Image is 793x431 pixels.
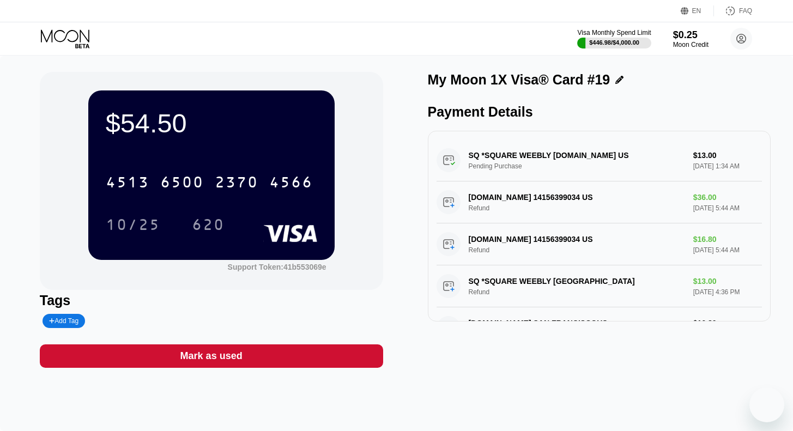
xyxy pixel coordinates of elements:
div: 4566 [269,175,313,192]
div: My Moon 1X Visa® Card #19 [428,72,610,88]
div: Visa Monthly Spend Limit [577,29,651,37]
div: Support Token:41b553069e [228,263,326,271]
div: Mark as used [180,350,243,362]
div: 4513 [106,175,149,192]
div: Moon Credit [673,41,709,48]
div: Support Token: 41b553069e [228,263,326,271]
div: 2370 [215,175,258,192]
div: $446.98 / $4,000.00 [589,39,639,46]
div: Add Tag [43,314,85,328]
div: Mark as used [40,344,383,368]
div: $0.25 [673,29,709,41]
div: $54.50 [106,108,317,138]
div: Tags [40,293,383,308]
div: FAQ [714,5,752,16]
div: Visa Monthly Spend Limit$446.98/$4,000.00 [577,29,651,48]
div: 620 [184,211,233,238]
div: 4513650023704566 [99,168,319,196]
div: $0.25Moon Credit [673,29,709,48]
div: 10/25 [106,217,160,235]
div: EN [692,7,701,15]
iframe: Button to launch messaging window [749,387,784,422]
div: Payment Details [428,104,771,120]
div: 6500 [160,175,204,192]
div: Add Tag [49,317,78,325]
div: FAQ [739,7,752,15]
div: 10/25 [98,211,168,238]
div: 620 [192,217,225,235]
div: EN [681,5,714,16]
